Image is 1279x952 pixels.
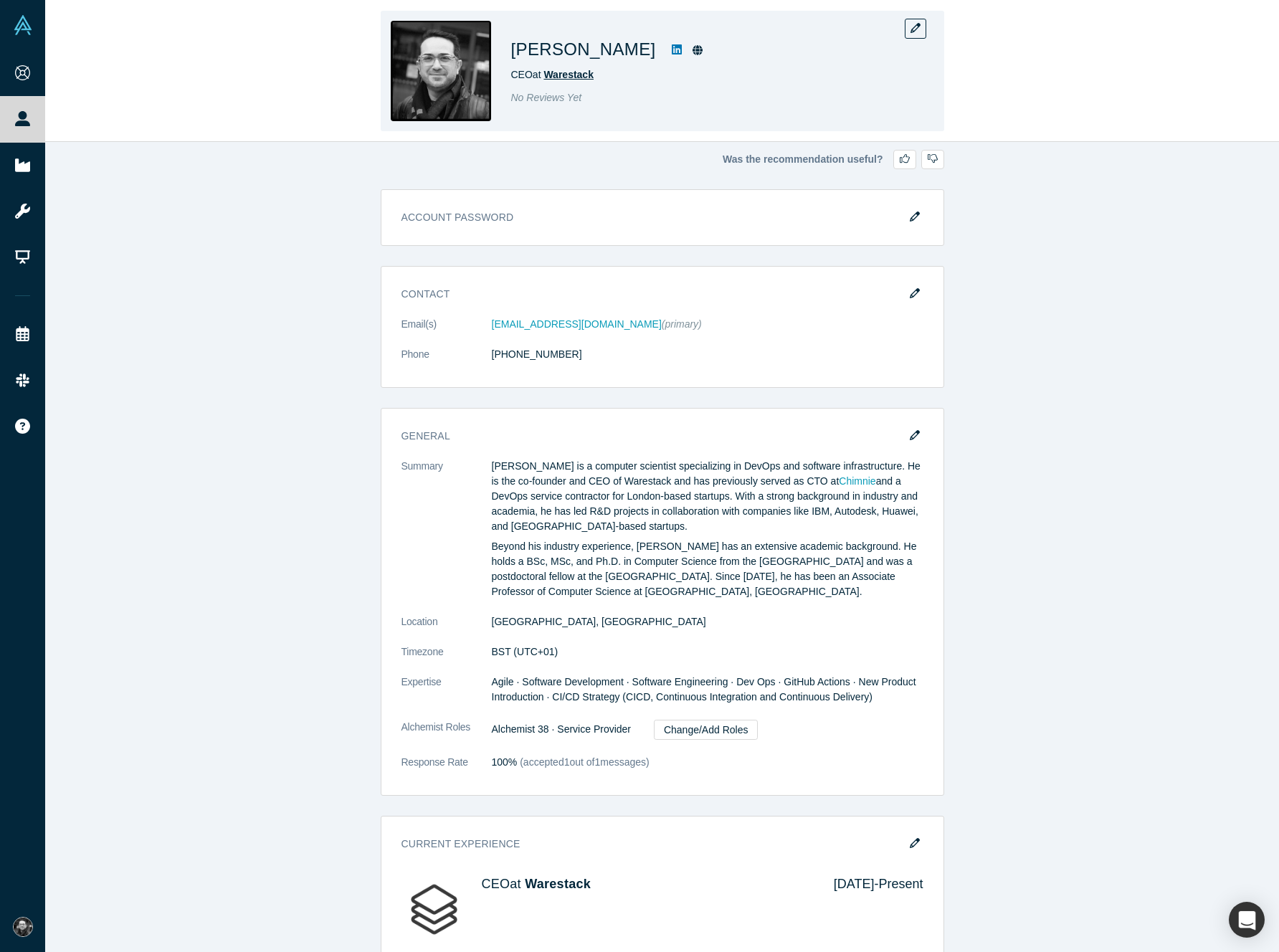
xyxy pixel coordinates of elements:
[381,150,944,169] div: Was the recommendation useful?
[517,756,649,768] span: (accepted 1 out of 1 messages)
[401,287,903,302] h3: Contact
[525,877,591,891] a: Warestack
[654,720,759,740] a: Change/Add Roles
[401,837,903,852] h3: Current Experience
[492,756,518,768] span: 100%
[401,755,492,785] dt: Response Rate
[814,877,923,942] div: [DATE] - Present
[492,459,923,534] p: [PERSON_NAME] is a computer scientist specializing in DevOps and software infrastructure. He is t...
[492,614,923,629] dd: [GEOGRAPHIC_DATA], [GEOGRAPHIC_DATA]
[401,614,492,644] dt: Location
[401,720,492,755] dt: Alchemist Roles
[839,475,875,487] a: Chimnie
[401,644,492,675] dt: Timezone
[401,210,923,235] h3: Account Password
[401,429,903,444] h3: General
[401,675,492,720] dt: Expertise
[492,676,916,703] span: Agile · Software Development · Software Engineering · Dev Ops · GitHub Actions · New Product Intr...
[391,21,491,121] img: Stelios Sotiriadis's Profile Image
[13,917,33,937] img: Stelios Sotiriadis's Account
[401,877,467,942] img: Warestack's Logo
[492,348,582,360] a: [PHONE_NUMBER]
[511,69,594,80] span: CEO at
[492,720,923,740] dd: Alchemist 38 · Service Provider
[492,644,923,660] dd: BST (UTC+01)
[482,877,814,892] h4: CEO at
[492,318,662,330] a: [EMAIL_ADDRESS][DOMAIN_NAME]
[511,92,582,103] span: No Reviews Yet
[401,347,492,377] dt: Phone
[662,318,702,330] span: (primary)
[543,69,594,80] a: Warestack
[511,37,656,62] h1: [PERSON_NAME]
[401,317,492,347] dt: Email(s)
[13,15,33,35] img: Alchemist Vault Logo
[492,539,923,599] p: Beyond his industry experience, [PERSON_NAME] has an extensive academic background. He holds a BS...
[401,459,492,614] dt: Summary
